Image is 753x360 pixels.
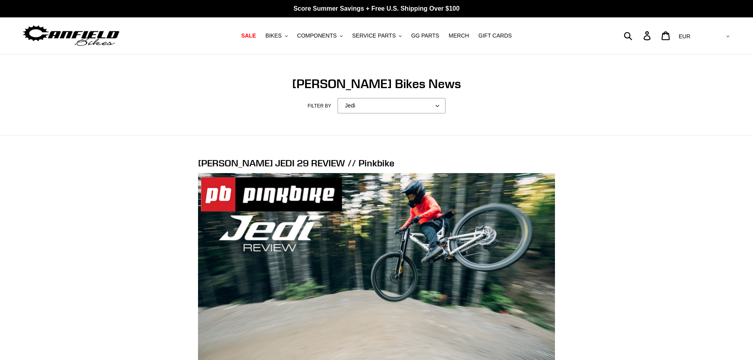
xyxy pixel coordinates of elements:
a: SALE [237,30,260,41]
span: SALE [241,32,256,39]
span: GIFT CARDS [478,32,512,39]
span: BIKES [265,32,281,39]
a: GG PARTS [407,30,443,41]
h1: [PERSON_NAME] Bikes News [161,76,592,91]
span: MERCH [449,32,469,39]
img: Canfield Bikes [22,23,121,48]
span: SERVICE PARTS [352,32,396,39]
span: GG PARTS [411,32,439,39]
button: SERVICE PARTS [348,30,406,41]
a: MERCH [445,30,473,41]
button: BIKES [261,30,291,41]
a: [PERSON_NAME] JEDI 29 REVIEW // Pinkbike [198,157,394,169]
label: Filter by [308,102,331,109]
input: Search [628,27,648,44]
button: COMPONENTS [293,30,347,41]
span: COMPONENTS [297,32,337,39]
a: GIFT CARDS [474,30,516,41]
